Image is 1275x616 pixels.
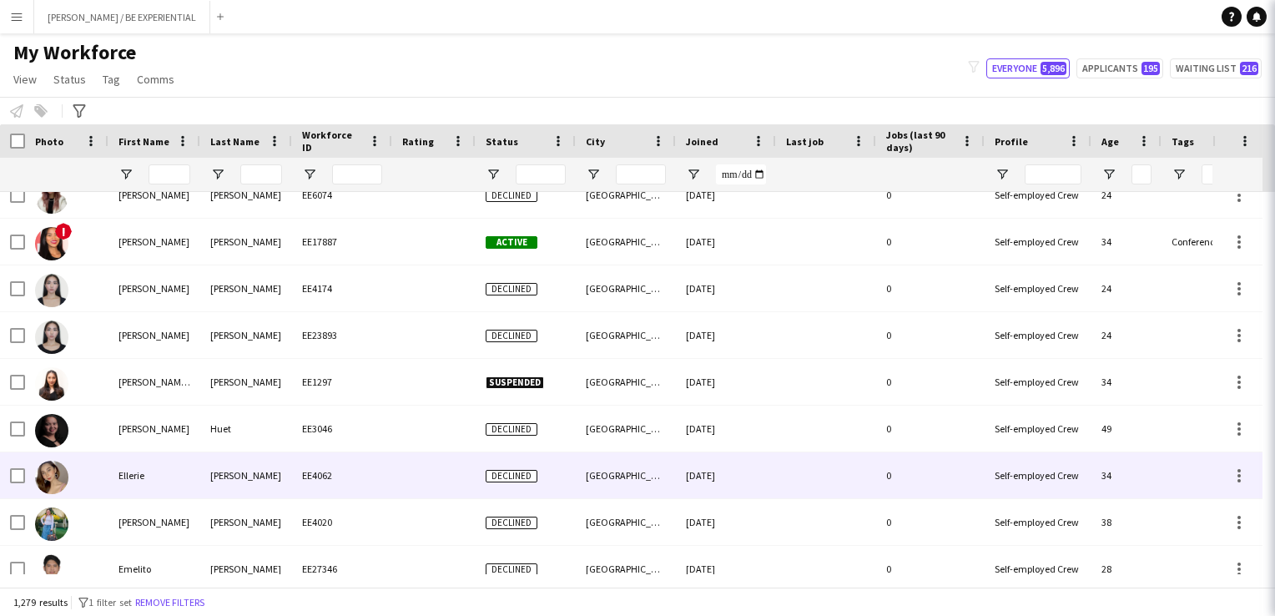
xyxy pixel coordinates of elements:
[47,68,93,90] a: Status
[302,129,362,154] span: Workforce ID
[118,135,169,148] span: First Name
[486,470,537,482] span: Declined
[576,359,676,405] div: [GEOGRAPHIC_DATA]
[586,167,601,182] button: Open Filter Menu
[676,265,776,311] div: [DATE]
[985,265,1091,311] div: Self-employed Crew
[576,406,676,452] div: [GEOGRAPHIC_DATA]
[876,312,985,358] div: 0
[200,312,292,358] div: [PERSON_NAME]
[1091,172,1162,218] div: 24
[292,265,392,311] div: EE4174
[1240,62,1258,75] span: 216
[486,563,537,576] span: Declined
[200,359,292,405] div: [PERSON_NAME]
[985,312,1091,358] div: Self-employed Crew
[676,406,776,452] div: [DATE]
[716,164,766,184] input: Joined Filter Input
[676,312,776,358] div: [DATE]
[486,283,537,295] span: Declined
[876,499,985,545] div: 0
[1041,62,1066,75] span: 5,896
[108,546,200,592] div: Emelito
[586,135,605,148] span: City
[200,265,292,311] div: [PERSON_NAME]
[149,164,190,184] input: First Name Filter Input
[486,330,537,342] span: Declined
[1091,265,1162,311] div: 24
[402,135,434,148] span: Rating
[876,452,985,498] div: 0
[786,135,824,148] span: Last job
[876,219,985,265] div: 0
[1091,546,1162,592] div: 28
[108,499,200,545] div: [PERSON_NAME]
[200,452,292,498] div: [PERSON_NAME]
[108,172,200,218] div: [PERSON_NAME]
[35,414,68,447] img: Ellen Huet
[985,172,1091,218] div: Self-employed Crew
[576,499,676,545] div: [GEOGRAPHIC_DATA]
[486,189,537,202] span: Declined
[986,58,1070,78] button: Everyone5,896
[53,72,86,87] span: Status
[486,167,501,182] button: Open Filter Menu
[676,499,776,545] div: [DATE]
[686,167,701,182] button: Open Filter Menu
[676,546,776,592] div: [DATE]
[292,312,392,358] div: EE23893
[1172,167,1187,182] button: Open Filter Menu
[210,167,225,182] button: Open Filter Menu
[676,219,776,265] div: [DATE]
[576,172,676,218] div: [GEOGRAPHIC_DATA]
[486,517,537,529] span: Declined
[1131,164,1152,184] input: Age Filter Input
[686,135,718,148] span: Joined
[292,219,392,265] div: EE17887
[35,461,68,494] img: Ellerie Carpio
[35,227,68,260] img: Elizabeth Javier
[886,129,955,154] span: Jobs (last 90 days)
[292,546,392,592] div: EE27346
[876,546,985,592] div: 0
[332,164,382,184] input: Workforce ID Filter Input
[1091,219,1162,265] div: 34
[108,265,200,311] div: [PERSON_NAME]
[486,135,518,148] span: Status
[35,367,68,401] img: Ellaine Marie Brillantes
[1076,58,1163,78] button: Applicants195
[34,1,210,33] button: [PERSON_NAME] / BE EXPERIENTIAL
[1091,406,1162,452] div: 49
[108,219,200,265] div: [PERSON_NAME]
[985,452,1091,498] div: Self-employed Crew
[995,135,1028,148] span: Profile
[240,164,282,184] input: Last Name Filter Input
[130,68,181,90] a: Comms
[676,359,776,405] div: [DATE]
[200,219,292,265] div: [PERSON_NAME]
[576,546,676,592] div: [GEOGRAPHIC_DATA]
[576,312,676,358] div: [GEOGRAPHIC_DATA]
[985,499,1091,545] div: Self-employed Crew
[1141,62,1160,75] span: 195
[676,172,776,218] div: [DATE]
[576,219,676,265] div: [GEOGRAPHIC_DATA]
[69,101,89,121] app-action-btn: Advanced filters
[985,546,1091,592] div: Self-employed Crew
[292,499,392,545] div: EE4020
[1025,164,1081,184] input: Profile Filter Input
[292,359,392,405] div: EE1297
[576,265,676,311] div: [GEOGRAPHIC_DATA]
[1091,312,1162,358] div: 24
[876,172,985,218] div: 0
[1091,359,1162,405] div: 34
[1091,452,1162,498] div: 34
[35,180,68,214] img: Elisha Elvina
[103,72,120,87] span: Tag
[13,40,136,65] span: My Workforce
[35,554,68,588] img: Emelito Ocampo
[1202,164,1252,184] input: Tags Filter Input
[137,72,174,87] span: Comms
[576,452,676,498] div: [GEOGRAPHIC_DATA]
[486,376,544,389] span: Suspended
